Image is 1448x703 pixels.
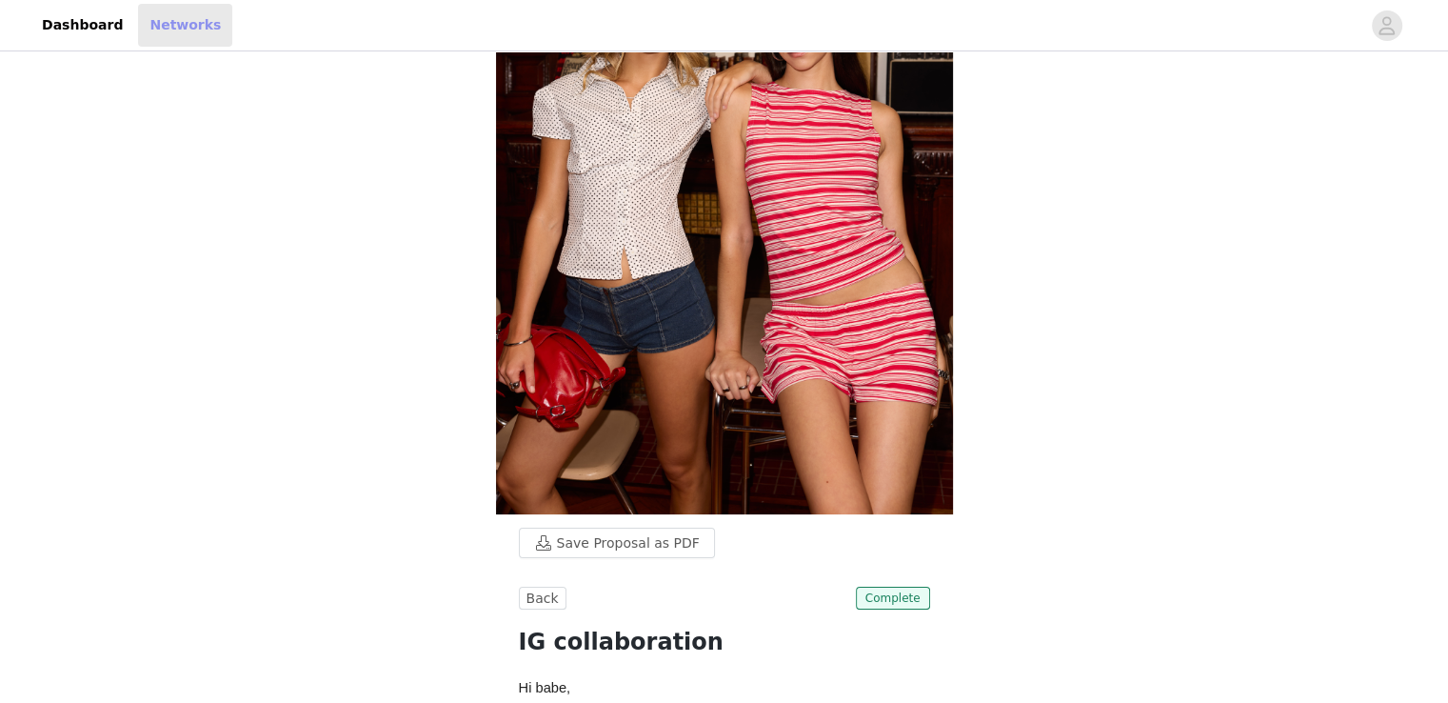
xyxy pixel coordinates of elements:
a: Dashboard [30,4,134,47]
button: Save Proposal as PDF [519,528,715,558]
a: Networks [138,4,232,47]
button: Back [519,587,566,610]
h1: IG collaboration [519,625,930,659]
span: Hi babe, [519,680,571,695]
span: Complete [856,587,930,610]
div: avatar [1378,10,1396,41]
